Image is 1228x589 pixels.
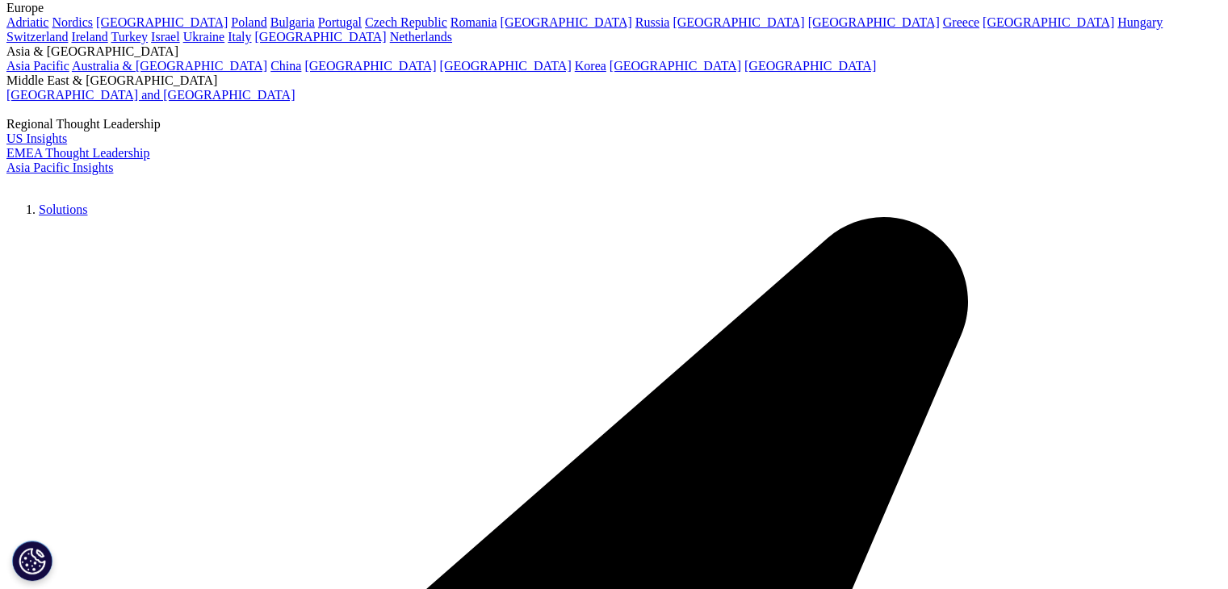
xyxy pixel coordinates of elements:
[12,541,52,581] button: Definições de cookies
[6,15,48,29] a: Adriatic
[983,15,1114,29] a: [GEOGRAPHIC_DATA]
[6,146,149,160] a: EMEA Thought Leadership
[6,44,1222,59] div: Asia & [GEOGRAPHIC_DATA]
[575,59,606,73] a: Korea
[183,30,225,44] a: Ukraine
[270,59,301,73] a: China
[71,30,107,44] a: Ireland
[390,30,452,44] a: Netherlands
[96,15,228,29] a: [GEOGRAPHIC_DATA]
[365,15,447,29] a: Czech Republic
[228,30,251,44] a: Italy
[6,1,1222,15] div: Europe
[270,15,315,29] a: Bulgaria
[6,59,69,73] a: Asia Pacific
[451,15,497,29] a: Romania
[744,59,876,73] a: [GEOGRAPHIC_DATA]
[501,15,632,29] a: [GEOGRAPHIC_DATA]
[151,30,180,44] a: Israel
[111,30,148,44] a: Turkey
[254,30,386,44] a: [GEOGRAPHIC_DATA]
[440,59,572,73] a: [GEOGRAPHIC_DATA]
[808,15,940,29] a: [GEOGRAPHIC_DATA]
[6,73,1222,88] div: Middle East & [GEOGRAPHIC_DATA]
[6,132,67,145] a: US Insights
[943,15,979,29] a: Greece
[1117,15,1163,29] a: Hungary
[52,15,93,29] a: Nordics
[6,88,295,102] a: [GEOGRAPHIC_DATA] and [GEOGRAPHIC_DATA]
[39,203,87,216] a: Solutions
[673,15,804,29] a: [GEOGRAPHIC_DATA]
[6,30,68,44] a: Switzerland
[635,15,670,29] a: Russia
[6,161,113,174] a: Asia Pacific Insights
[610,59,741,73] a: [GEOGRAPHIC_DATA]
[231,15,266,29] a: Poland
[72,59,267,73] a: Australia & [GEOGRAPHIC_DATA]
[6,117,1222,132] div: Regional Thought Leadership
[304,59,436,73] a: [GEOGRAPHIC_DATA]
[318,15,362,29] a: Portugal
